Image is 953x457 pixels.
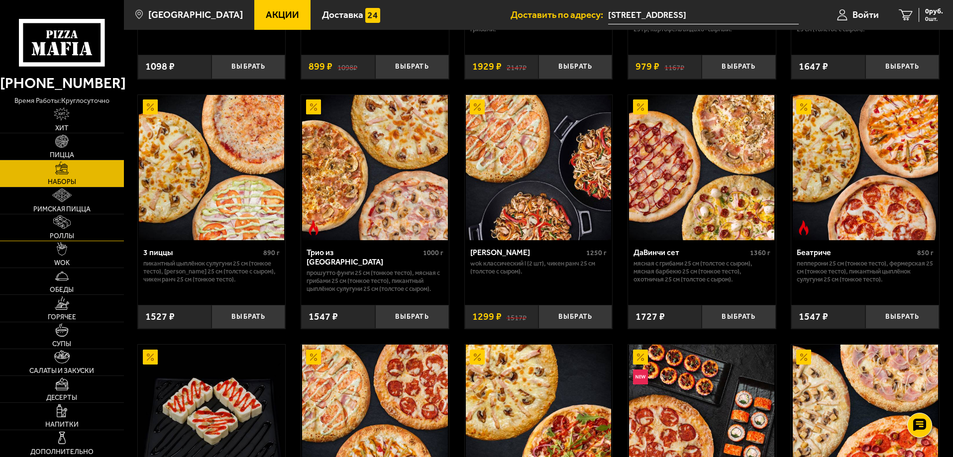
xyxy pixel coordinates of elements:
[511,10,608,19] span: Доставить по адресу:
[29,367,94,374] span: Салаты и закуски
[143,248,261,257] div: 3 пиццы
[507,312,527,322] s: 1517 ₽
[917,249,934,257] span: 850 г
[865,305,939,329] button: Выбрать
[46,394,77,401] span: Десерты
[791,95,939,240] a: АкционныйОстрое блюдоБеатриче
[608,6,799,24] span: Санкт-Петербург, Пушкин, Церковная улица, 50/18, подъезд 1
[337,62,357,72] s: 1098 ₽
[212,55,285,79] button: Выбрать
[797,260,934,283] p: Пепперони 25 см (тонкое тесто), Фермерская 25 см (тонкое тесто), Пикантный цыплёнок сулугуни 25 с...
[266,10,299,19] span: Акции
[306,350,321,365] img: Акционный
[793,95,938,240] img: Беатриче
[375,305,449,329] button: Выбрать
[633,99,648,114] img: Акционный
[629,95,774,240] img: ДаВинчи сет
[212,305,285,329] button: Выбрать
[145,312,175,322] span: 1527 ₽
[45,421,79,428] span: Напитки
[797,248,915,257] div: Беатриче
[307,269,443,293] p: Прошутто Фунги 25 см (тонкое тесто), Мясная с грибами 25 см (тонкое тесто), Пикантный цыплёнок су...
[306,220,321,235] img: Острое блюдо
[470,248,584,257] div: [PERSON_NAME]
[302,95,447,240] img: Трио из Рио
[664,62,684,72] s: 1167 ₽
[309,312,338,322] span: 1547 ₽
[139,95,284,240] img: 3 пиццы
[143,350,158,365] img: Акционный
[143,99,158,114] img: Акционный
[750,249,770,257] span: 1360 г
[301,95,449,240] a: АкционныйОстрое блюдоТрио из Рио
[472,62,502,72] span: 1929 ₽
[307,248,421,267] div: Трио из [GEOGRAPHIC_DATA]
[852,10,879,19] span: Войти
[48,314,76,321] span: Горячее
[796,220,811,235] img: Острое блюдо
[608,6,799,24] input: Ваш адрес доставки
[633,350,648,365] img: Акционный
[322,10,363,19] span: Доставка
[365,8,380,23] img: 15daf4d41897b9f0e9f617042186c801.svg
[796,99,811,114] img: Акционный
[148,10,243,19] span: [GEOGRAPHIC_DATA]
[635,62,659,72] span: 979 ₽
[465,95,613,240] a: АкционныйВилла Капри
[796,350,811,365] img: Акционный
[628,95,776,240] a: АкционныйДаВинчи сет
[470,260,607,275] p: Wok классический L (2 шт), Чикен Ранч 25 см (толстое с сыром).
[538,305,612,329] button: Выбрать
[55,125,69,132] span: Хит
[48,179,76,185] span: Наборы
[799,62,828,72] span: 1647 ₽
[470,99,485,114] img: Акционный
[633,369,648,384] img: Новинка
[263,249,280,257] span: 890 г
[50,286,74,293] span: Обеды
[423,249,443,257] span: 1000 г
[507,62,527,72] s: 2147 ₽
[925,16,943,22] span: 0 шт.
[702,305,775,329] button: Выбрать
[470,350,485,365] img: Акционный
[634,260,770,283] p: Мясная с грибами 25 см (толстое с сыром), Мясная Барбекю 25 см (тонкое тесто), Охотничья 25 см (т...
[306,99,321,114] img: Акционный
[586,249,607,257] span: 1250 г
[472,312,502,322] span: 1299 ₽
[635,312,665,322] span: 1727 ₽
[50,152,74,159] span: Пицца
[145,62,175,72] span: 1098 ₽
[925,8,943,15] span: 0 руб.
[138,95,286,240] a: Акционный3 пиццы
[466,95,611,240] img: Вилла Капри
[538,55,612,79] button: Выбрать
[375,55,449,79] button: Выбрать
[50,233,74,240] span: Роллы
[309,62,332,72] span: 899 ₽
[33,206,91,213] span: Римская пицца
[52,341,71,348] span: Супы
[865,55,939,79] button: Выбрать
[634,248,747,257] div: ДаВинчи сет
[54,260,70,267] span: WOK
[799,312,828,322] span: 1547 ₽
[30,449,94,456] span: Дополнительно
[143,260,280,283] p: Пикантный цыплёнок сулугуни 25 см (тонкое тесто), [PERSON_NAME] 25 см (толстое с сыром), Чикен Ра...
[702,55,775,79] button: Выбрать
